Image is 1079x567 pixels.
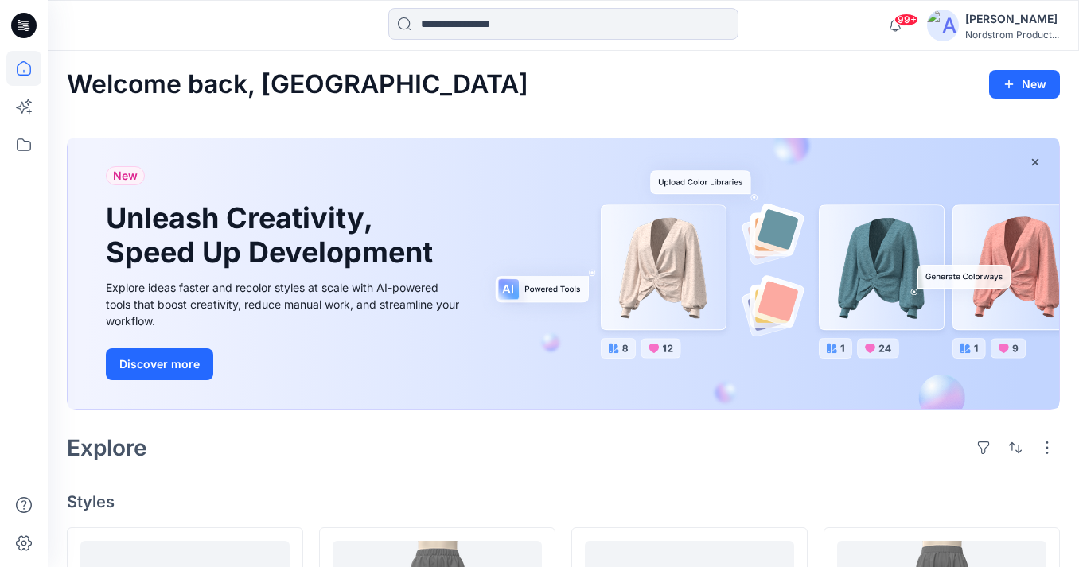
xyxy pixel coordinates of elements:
[927,10,959,41] img: avatar
[106,279,464,329] div: Explore ideas faster and recolor styles at scale with AI-powered tools that boost creativity, red...
[67,492,1060,511] h4: Styles
[106,348,213,380] button: Discover more
[67,70,528,99] h2: Welcome back, [GEOGRAPHIC_DATA]
[894,14,918,26] span: 99+
[106,348,464,380] a: Discover more
[113,166,138,185] span: New
[67,435,147,460] h2: Explore
[989,70,1060,99] button: New
[965,10,1059,29] div: [PERSON_NAME]
[106,201,440,270] h1: Unleash Creativity, Speed Up Development
[965,29,1059,41] div: Nordstrom Product...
